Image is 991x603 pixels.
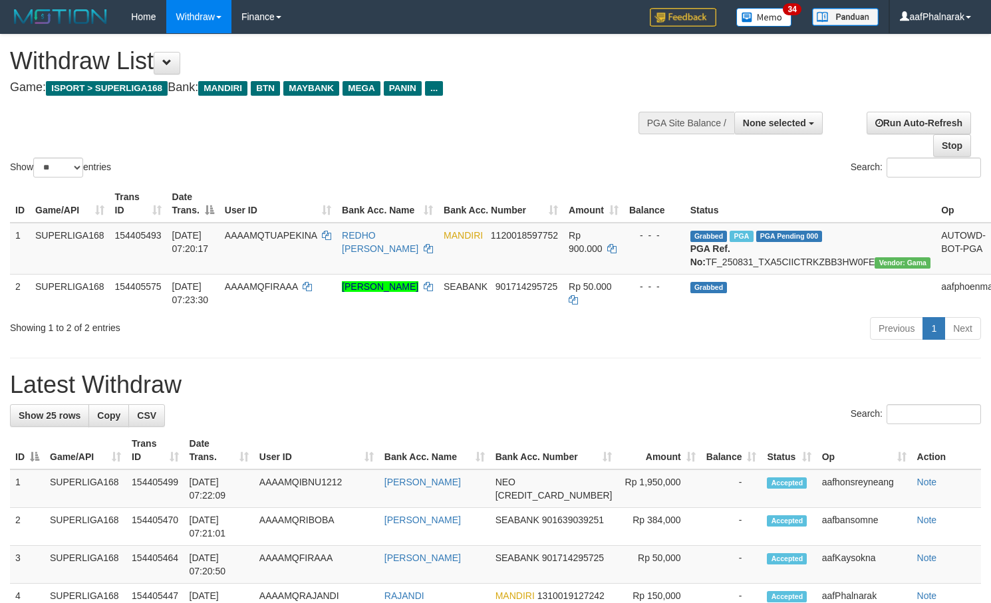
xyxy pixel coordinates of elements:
[225,281,298,292] span: AAAAMQFIRAAA
[569,230,603,254] span: Rp 900.000
[10,185,30,223] th: ID
[10,508,45,546] td: 2
[254,546,379,584] td: AAAAMQFIRAAA
[254,469,379,508] td: AAAAMQIBNU1212
[343,81,380,96] span: MEGA
[650,8,716,27] img: Feedback.jpg
[128,404,165,427] a: CSV
[917,515,937,525] a: Note
[342,230,418,254] a: REDHO [PERSON_NAME]
[10,158,111,178] label: Show entries
[33,158,83,178] select: Showentries
[110,185,167,223] th: Trans ID: activate to sort column ascending
[10,81,647,94] h4: Game: Bank:
[425,81,443,96] span: ...
[917,590,937,601] a: Note
[30,185,110,223] th: Game/API: activate to sort column ascending
[542,552,604,563] span: Copy 901714295725 to clipboard
[617,508,700,546] td: Rp 384,000
[767,553,807,564] span: Accepted
[10,404,89,427] a: Show 25 rows
[756,231,823,242] span: PGA Pending
[812,8,879,26] img: panduan.png
[537,590,605,601] span: Copy 1310019127242 to clipboard
[184,469,254,508] td: [DATE] 07:22:09
[851,158,981,178] label: Search:
[10,316,403,334] div: Showing 1 to 2 of 2 entries
[783,3,801,15] span: 34
[126,508,184,546] td: 154405470
[10,546,45,584] td: 3
[495,490,613,501] span: Copy 5859458264366726 to clipboard
[384,590,424,601] a: RAJANDI
[184,431,254,469] th: Date Trans.: activate to sort column ascending
[638,112,734,134] div: PGA Site Balance /
[629,229,680,242] div: - - -
[384,552,461,563] a: [PERSON_NAME]
[690,231,728,242] span: Grabbed
[490,431,618,469] th: Bank Acc. Number: activate to sort column ascending
[46,81,168,96] span: ISPORT > SUPERLIGA168
[184,546,254,584] td: [DATE] 07:20:50
[444,281,488,292] span: SEABANK
[438,185,563,223] th: Bank Acc. Number: activate to sort column ascending
[172,281,209,305] span: [DATE] 07:23:30
[45,546,126,584] td: SUPERLIGA168
[875,257,930,269] span: Vendor URL: https://trx31.1velocity.biz
[767,477,807,489] span: Accepted
[10,223,30,275] td: 1
[701,431,762,469] th: Balance: activate to sort column ascending
[944,317,981,340] a: Next
[137,410,156,421] span: CSV
[767,591,807,602] span: Accepted
[10,469,45,508] td: 1
[97,410,120,421] span: Copy
[254,508,379,546] td: AAAAMQRIBOBA
[730,231,753,242] span: Marked by aafchoeunmanni
[495,552,539,563] span: SEABANK
[225,230,317,241] span: AAAAMQTUAPEKINA
[30,274,110,312] td: SUPERLIGA168
[817,431,912,469] th: Op: activate to sort column ascending
[690,243,730,267] b: PGA Ref. No:
[867,112,971,134] a: Run Auto-Refresh
[629,280,680,293] div: - - -
[283,81,339,96] span: MAYBANK
[817,469,912,508] td: aafhonsreyneang
[10,7,111,27] img: MOTION_logo.png
[734,112,823,134] button: None selected
[542,515,604,525] span: Copy 901639039251 to clipboard
[817,508,912,546] td: aafbansomne
[617,546,700,584] td: Rp 50,000
[10,431,45,469] th: ID: activate to sort column descending
[184,508,254,546] td: [DATE] 07:21:01
[887,158,981,178] input: Search:
[491,230,558,241] span: Copy 1120018597752 to clipboard
[19,410,80,421] span: Show 25 rows
[917,477,937,487] a: Note
[870,317,923,340] a: Previous
[933,134,971,157] a: Stop
[10,48,647,74] h1: Withdraw List
[617,469,700,508] td: Rp 1,950,000
[624,185,685,223] th: Balance
[172,230,209,254] span: [DATE] 07:20:17
[219,185,337,223] th: User ID: activate to sort column ascending
[912,431,981,469] th: Action
[444,230,483,241] span: MANDIRI
[922,317,945,340] a: 1
[569,281,612,292] span: Rp 50.000
[45,469,126,508] td: SUPERLIGA168
[384,477,461,487] a: [PERSON_NAME]
[617,431,700,469] th: Amount: activate to sort column ascending
[762,431,816,469] th: Status: activate to sort column ascending
[887,404,981,424] input: Search:
[384,515,461,525] a: [PERSON_NAME]
[851,404,981,424] label: Search:
[495,590,535,601] span: MANDIRI
[563,185,624,223] th: Amount: activate to sort column ascending
[342,281,418,292] a: [PERSON_NAME]
[736,8,792,27] img: Button%20Memo.svg
[115,230,162,241] span: 154405493
[126,431,184,469] th: Trans ID: activate to sort column ascending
